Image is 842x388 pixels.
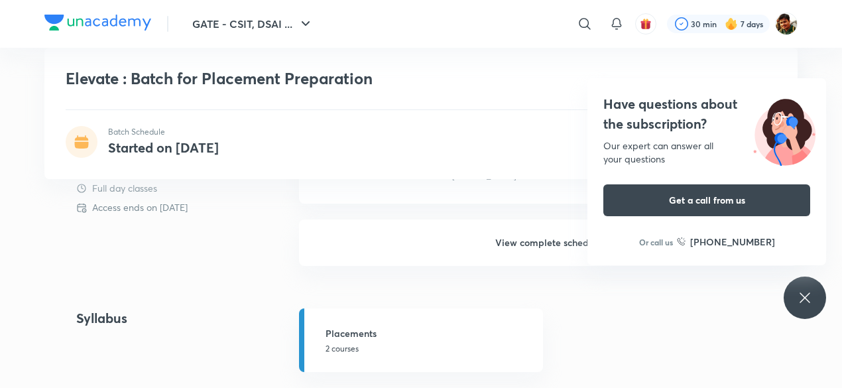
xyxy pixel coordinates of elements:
div: Our expert can answer all your questions [603,139,810,166]
img: Company Logo [44,15,151,31]
img: check rounded [675,17,688,31]
h6: View complete schedule [299,220,798,266]
h4: Started on [DATE] [108,139,219,157]
p: Access ends on [DATE] [92,200,188,214]
p: Full day classes [92,181,157,195]
img: avatar [640,18,652,30]
h4: Syllabus [76,308,256,328]
button: avatar [635,13,656,34]
p: Batch Schedule [108,126,219,138]
img: streak [725,17,738,31]
h4: Have questions about the subscription? [603,94,810,134]
a: Placements2 courses [299,308,543,372]
button: GATE - CSIT, DSAI ... [184,11,322,37]
h6: [PHONE_NUMBER] [690,235,775,249]
img: SUVRO [775,13,798,35]
p: Or call us [639,236,673,248]
p: 2 courses [326,343,535,355]
a: [PHONE_NUMBER] [677,235,775,249]
button: Get a call from us [603,184,810,216]
h5: Placements [326,326,535,340]
a: Company Logo [44,15,151,34]
h1: Elevate : Batch for Placement Preparation [66,69,585,88]
img: ttu_illustration_new.svg [743,94,826,166]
